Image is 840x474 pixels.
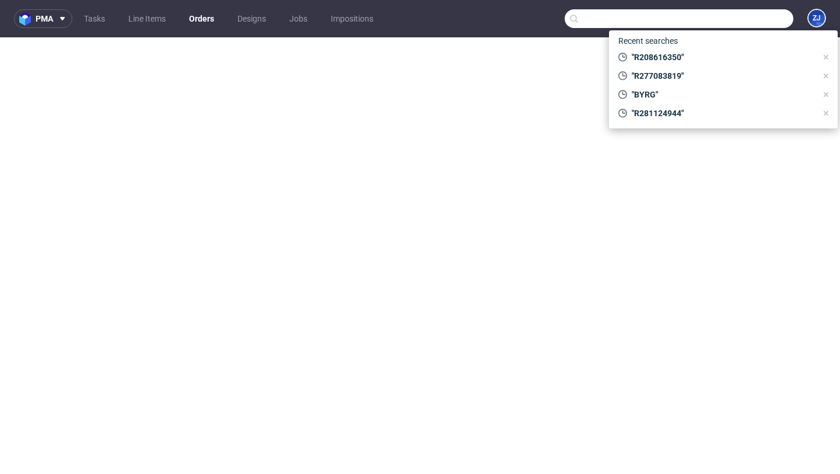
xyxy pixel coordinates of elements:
[121,9,173,28] a: Line Items
[627,51,817,63] span: "R208616350"
[324,9,380,28] a: Impositions
[627,107,817,119] span: "R281124944"
[230,9,273,28] a: Designs
[282,9,314,28] a: Jobs
[77,9,112,28] a: Tasks
[19,12,36,26] img: logo
[627,70,817,82] span: "R277083819"
[36,15,53,23] span: pma
[182,9,221,28] a: Orders
[614,32,682,50] span: Recent searches
[808,10,825,26] figcaption: ZJ
[14,9,72,28] button: pma
[627,89,817,100] span: "BYRG"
